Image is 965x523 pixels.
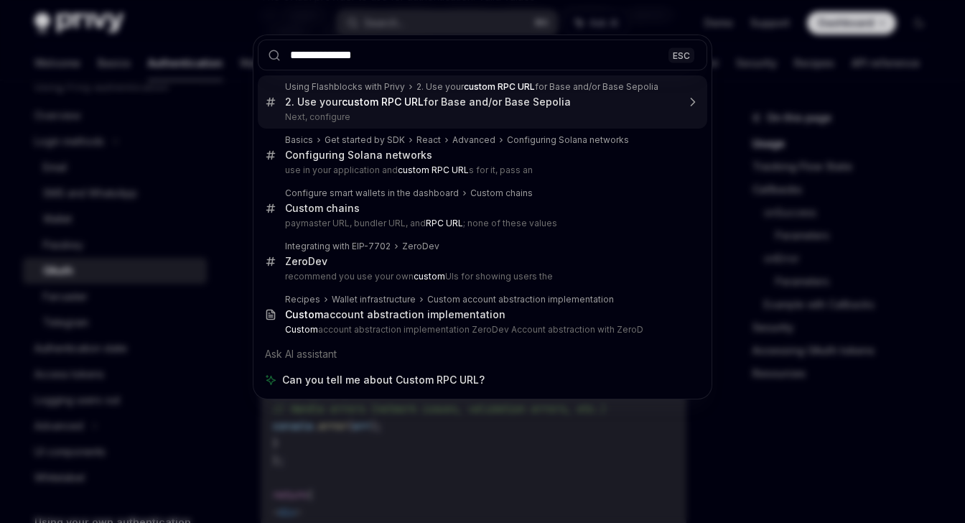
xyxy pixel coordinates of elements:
[285,241,391,252] div: Integrating with EIP-7702
[285,149,432,162] div: Configuring Solana networks
[282,373,485,387] span: Can you tell me about Custom RPC URL?
[285,308,323,320] b: Custom
[285,111,677,123] p: Next, configure
[285,202,360,215] div: Custom chains
[342,96,424,108] b: custom RPC URL
[285,134,313,146] div: Basics
[285,255,327,268] div: ZeroDev
[285,96,571,108] div: 2. Use your for Base and/or Base Sepolia
[325,134,405,146] div: Get started by SDK
[285,271,677,282] p: recommend you use your own UIs for showing users the
[507,134,629,146] div: Configuring Solana networks
[258,341,707,367] div: Ask AI assistant
[464,81,535,92] b: custom RPC URL
[285,218,677,229] p: paymaster URL, bundler URL, and ; none of these values
[285,188,459,199] div: Configure smart wallets in the dashboard
[285,324,677,335] p: account abstraction implementation ZeroDev Account abstraction with ZeroD
[470,188,533,199] div: Custom chains
[285,81,405,93] div: Using Flashblocks with Privy
[285,165,677,176] p: use in your application and s for it, pass an
[402,241,439,252] div: ZeroDev
[398,165,469,175] b: custom RPC URL
[285,308,505,321] div: account abstraction implementation
[416,81,658,93] div: 2. Use your for Base and/or Base Sepolia
[414,271,445,282] b: custom
[285,324,318,335] b: Custom
[668,47,694,63] div: ESC
[452,134,495,146] div: Advanced
[427,294,614,305] div: Custom account abstraction implementation
[416,134,441,146] div: React
[332,294,416,305] div: Wallet infrastructure
[285,294,320,305] div: Recipes
[426,218,463,228] b: RPC URL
